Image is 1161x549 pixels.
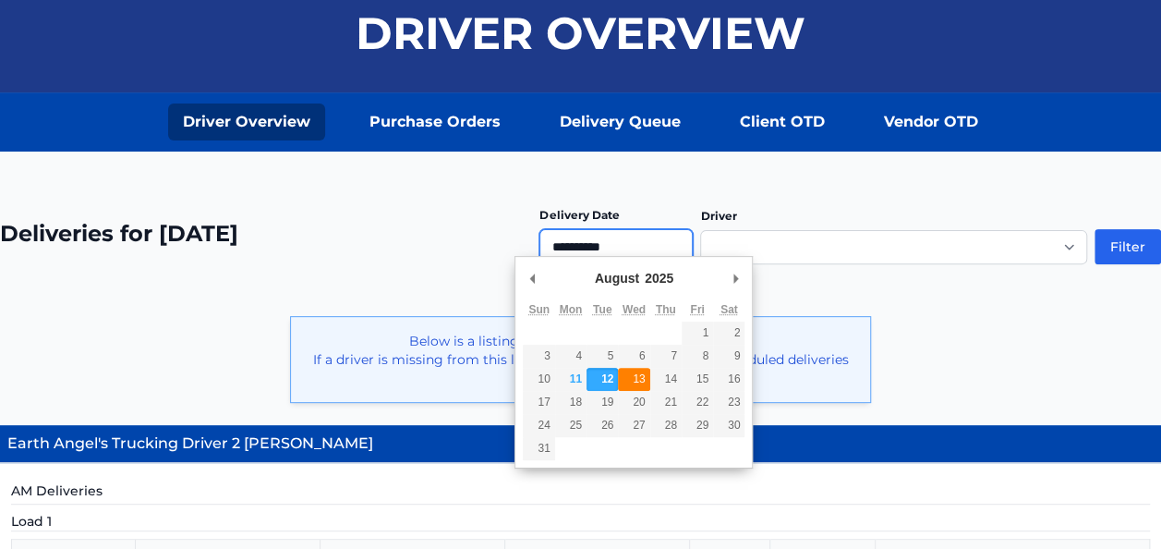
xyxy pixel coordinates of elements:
button: 12 [587,368,618,391]
button: 9 [713,345,744,368]
abbr: Friday [690,303,704,316]
label: Driver [700,209,736,223]
a: Driver Overview [168,104,325,140]
button: 18 [555,391,587,414]
p: Below is a listing of drivers with deliveries for [DATE]. If a driver is missing from this list -... [306,332,855,387]
h5: Load 1 [11,512,1150,531]
button: 27 [618,414,649,437]
button: 14 [650,368,682,391]
abbr: Thursday [656,303,676,316]
button: 19 [587,391,618,414]
h1: Driver Overview [356,11,805,55]
button: 17 [523,391,554,414]
button: 5 [587,345,618,368]
button: 11 [555,368,587,391]
button: 23 [713,391,744,414]
input: Use the arrow keys to pick a date [539,229,693,264]
button: Filter [1094,229,1161,264]
button: 31 [523,437,554,460]
abbr: Wednesday [623,303,646,316]
button: 8 [682,345,713,368]
button: 21 [650,391,682,414]
a: Delivery Queue [545,104,695,140]
button: 10 [523,368,554,391]
button: 16 [713,368,744,391]
button: 4 [555,345,587,368]
button: 3 [523,345,554,368]
button: Next Month [726,264,744,292]
button: 29 [682,414,713,437]
button: Previous Month [523,264,541,292]
button: 6 [618,345,649,368]
button: 13 [618,368,649,391]
label: Delivery Date [539,208,619,222]
a: Purchase Orders [355,104,515,140]
button: 1 [682,322,713,345]
button: 24 [523,414,554,437]
div: 2025 [642,264,676,292]
button: 25 [555,414,587,437]
button: 2 [713,322,744,345]
a: Vendor OTD [869,104,993,140]
button: 26 [587,414,618,437]
button: 22 [682,391,713,414]
div: August [592,264,642,292]
button: 30 [713,414,744,437]
button: 15 [682,368,713,391]
abbr: Monday [560,303,583,316]
a: Client OTD [725,104,840,140]
h5: AM Deliveries [11,482,1150,505]
button: 28 [650,414,682,437]
button: 20 [618,391,649,414]
abbr: Sunday [528,303,550,316]
abbr: Tuesday [593,303,611,316]
button: 7 [650,345,682,368]
abbr: Saturday [720,303,738,316]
